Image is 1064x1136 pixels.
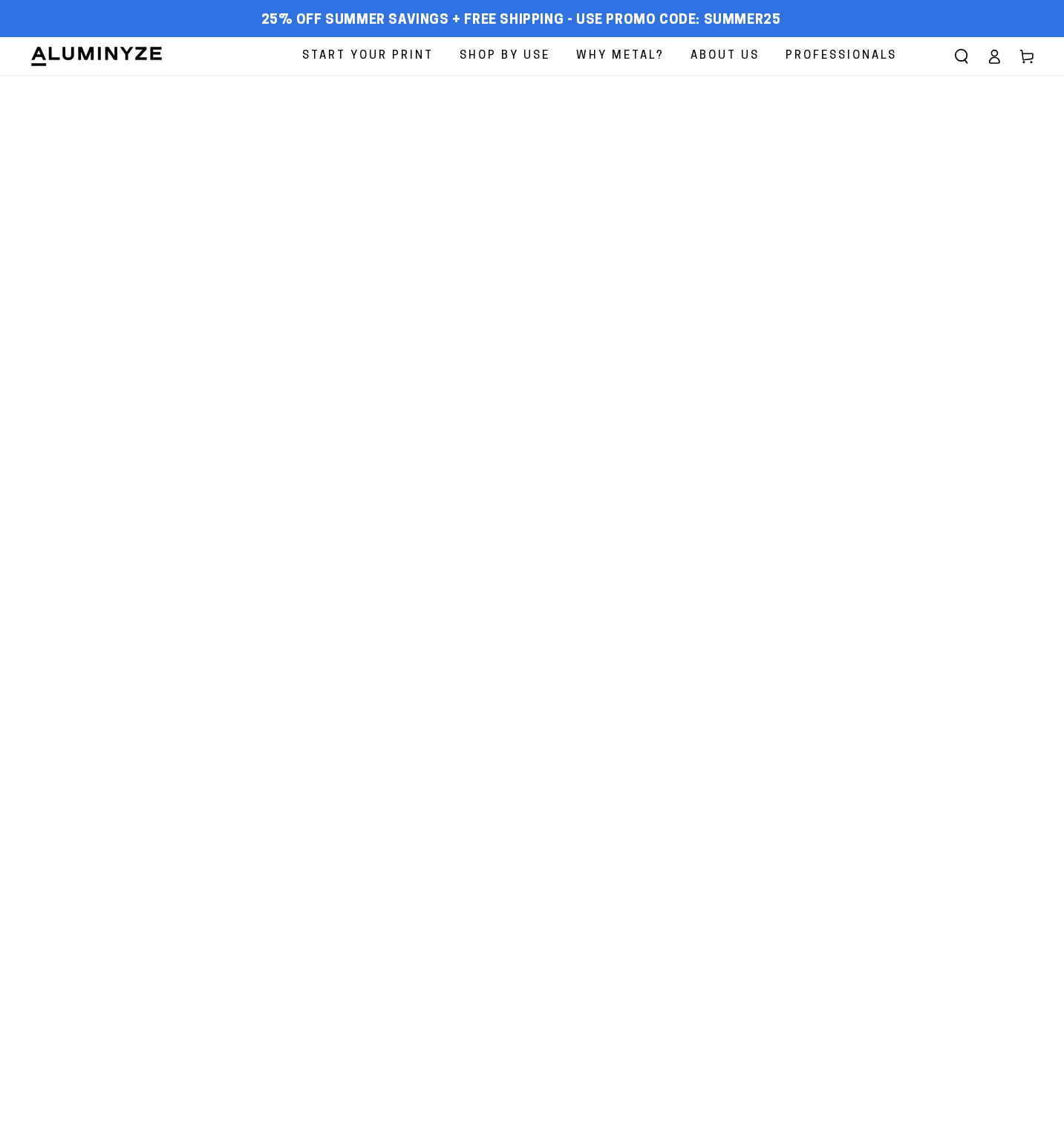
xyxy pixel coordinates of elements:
[460,46,550,66] span: Shop By Use
[679,37,771,75] a: About Us
[302,46,434,66] span: Start Your Print
[565,37,676,75] a: Why Metal?
[945,40,978,73] summary: Search our site
[576,46,665,66] span: Why Metal?
[774,37,908,75] a: Professionals
[261,13,781,29] span: 25% off Summer Savings + Free Shipping - Use Promo Code: SUMMER25
[691,46,760,66] span: About Us
[30,45,163,68] img: Aluminyze
[448,37,561,75] a: Shop By Use
[291,37,445,75] a: Start Your Print
[786,46,897,66] span: Professionals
